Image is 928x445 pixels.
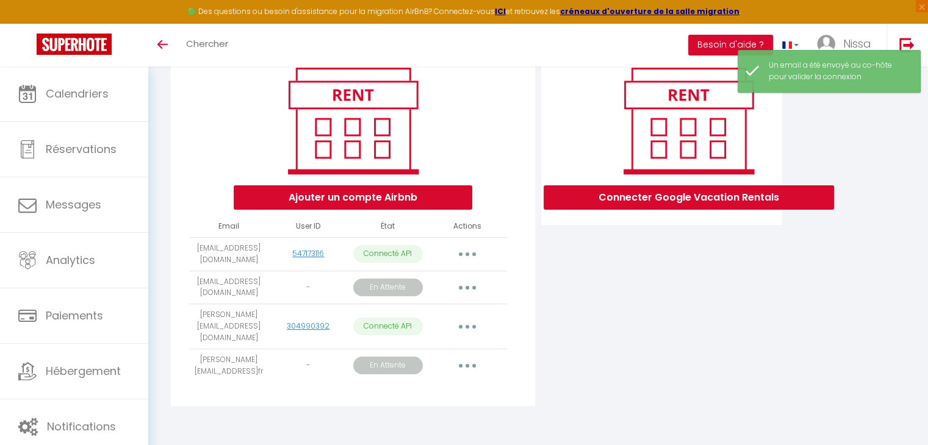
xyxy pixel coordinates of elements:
a: 304990392 [287,321,329,331]
a: ICI [495,6,506,16]
p: Connecté API [353,245,423,263]
th: État [348,216,428,237]
th: Email [189,216,268,237]
img: Super Booking [37,34,112,55]
span: Chercher [186,37,228,50]
span: Analytics [46,252,95,268]
span: Calendriers [46,86,109,101]
p: Connecté API [353,318,423,335]
img: rent.png [275,62,431,179]
th: User ID [268,216,348,237]
a: 547173116 [292,248,324,258]
span: Réservations [46,141,117,157]
img: rent.png [611,62,766,179]
button: Ajouter un compte Airbnb [234,185,472,210]
a: créneaux d'ouverture de la salle migration [560,6,739,16]
td: [PERSON_NAME][EMAIL_ADDRESS][DOMAIN_NAME] [189,304,268,349]
span: Nissa [843,36,871,51]
p: En Attente [353,279,423,296]
button: Besoin d'aide ? [688,35,773,55]
div: Un email a été envoyé au co-hôte pour valider la connexion [769,60,908,83]
button: Connecter Google Vacation Rentals [544,185,834,210]
td: [EMAIL_ADDRESS][DOMAIN_NAME] [189,237,268,271]
p: En Attente [353,357,423,374]
a: Chercher [177,24,237,66]
th: Actions [428,216,507,237]
div: - [273,360,343,371]
img: ... [817,35,835,53]
div: - [273,282,343,293]
span: Messages [46,197,101,212]
td: [PERSON_NAME][EMAIL_ADDRESS]fr [189,349,268,382]
td: [EMAIL_ADDRESS][DOMAIN_NAME] [189,271,268,304]
span: Hébergement [46,363,121,379]
button: Ouvrir le widget de chat LiveChat [10,5,46,41]
span: Paiements [46,308,103,323]
span: Notifications [47,419,116,434]
img: logout [899,37,915,52]
a: ... Nissa [808,24,887,66]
